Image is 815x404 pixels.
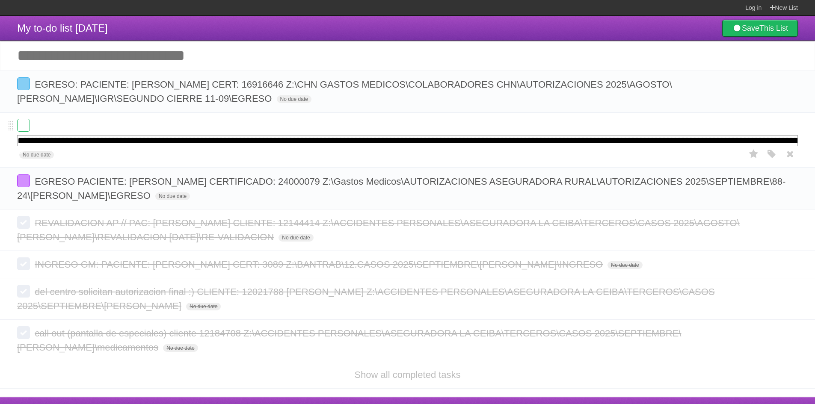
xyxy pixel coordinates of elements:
[17,326,30,339] label: Done
[17,22,108,34] span: My to-do list [DATE]
[17,79,672,104] span: EGRESO: PACIENTE: [PERSON_NAME] CERT: 16916646 Z:\CHN GASTOS MEDICOS\COLABORADORES CHN\AUTORIZACI...
[17,119,30,132] label: Done
[186,303,221,310] span: No due date
[163,344,198,352] span: No due date
[17,328,681,353] span: call out (pantalla de especiales) cliente 12184708 Z:\ACCIDENTES PERSONALES\ASEGURADORA LA CEIBA\...
[17,176,785,201] span: EGRESO PACIENTE: [PERSON_NAME] CERTIFICADO: 24000079 Z:\Gastos Medicos\AUTORIZACIONES ASEGURADORA...
[746,147,762,161] label: Star task
[354,369,460,380] a: Show all completed tasks
[722,20,798,37] a: SaveThis List
[17,218,740,242] span: REVALIDACION AP // PAC: [PERSON_NAME] CLIENTE: 12144414 Z:\ACCIDENTES PERSONALES\ASEGURADORA LA C...
[608,261,642,269] span: No due date
[19,151,54,159] span: No due date
[17,257,30,270] label: Done
[279,234,313,242] span: No due date
[17,286,715,311] span: del centro solicitan autorizacion final :) CLIENTE: 12021788 [PERSON_NAME] Z:\ACCIDENTES PERSONAL...
[17,216,30,229] label: Done
[35,259,605,270] span: INGRESO GM: PACIENTE: [PERSON_NAME] CERT: 3089 Z:\BANTRAB\12.CASOS 2025\SEPTIEMBRE\[PERSON_NAME]\...
[759,24,788,32] b: This List
[17,174,30,187] label: Done
[17,285,30,298] label: Done
[277,95,311,103] span: No due date
[155,192,190,200] span: No due date
[17,77,30,90] label: Done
